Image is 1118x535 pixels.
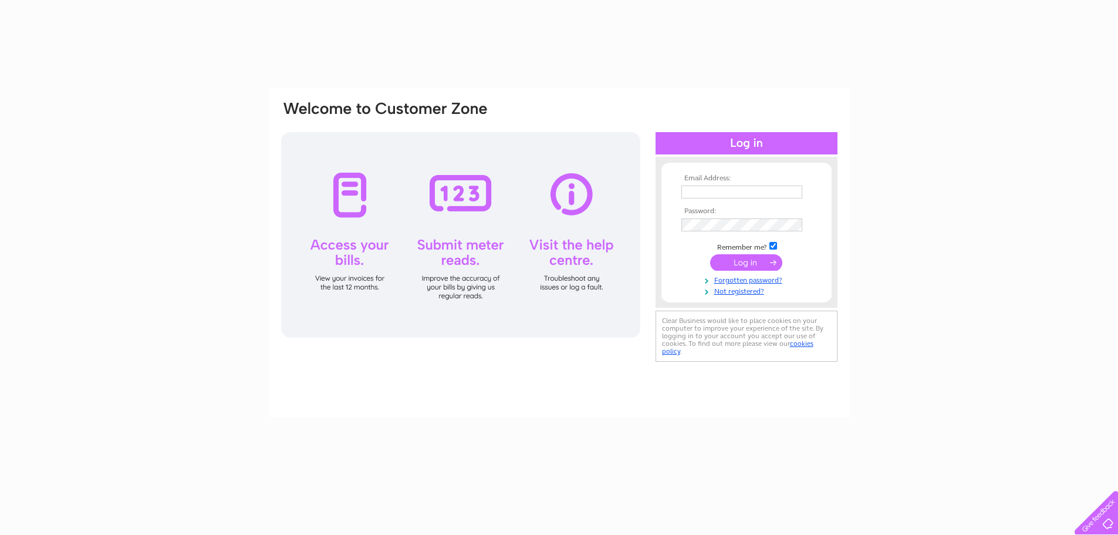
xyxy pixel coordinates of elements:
input: Submit [710,254,782,271]
td: Remember me? [678,240,815,252]
th: Email Address: [678,174,815,183]
a: Forgotten password? [681,274,815,285]
div: Clear Business would like to place cookies on your computer to improve your experience of the sit... [656,311,837,362]
a: cookies policy [662,339,813,355]
th: Password: [678,207,815,216]
a: Not registered? [681,285,815,296]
